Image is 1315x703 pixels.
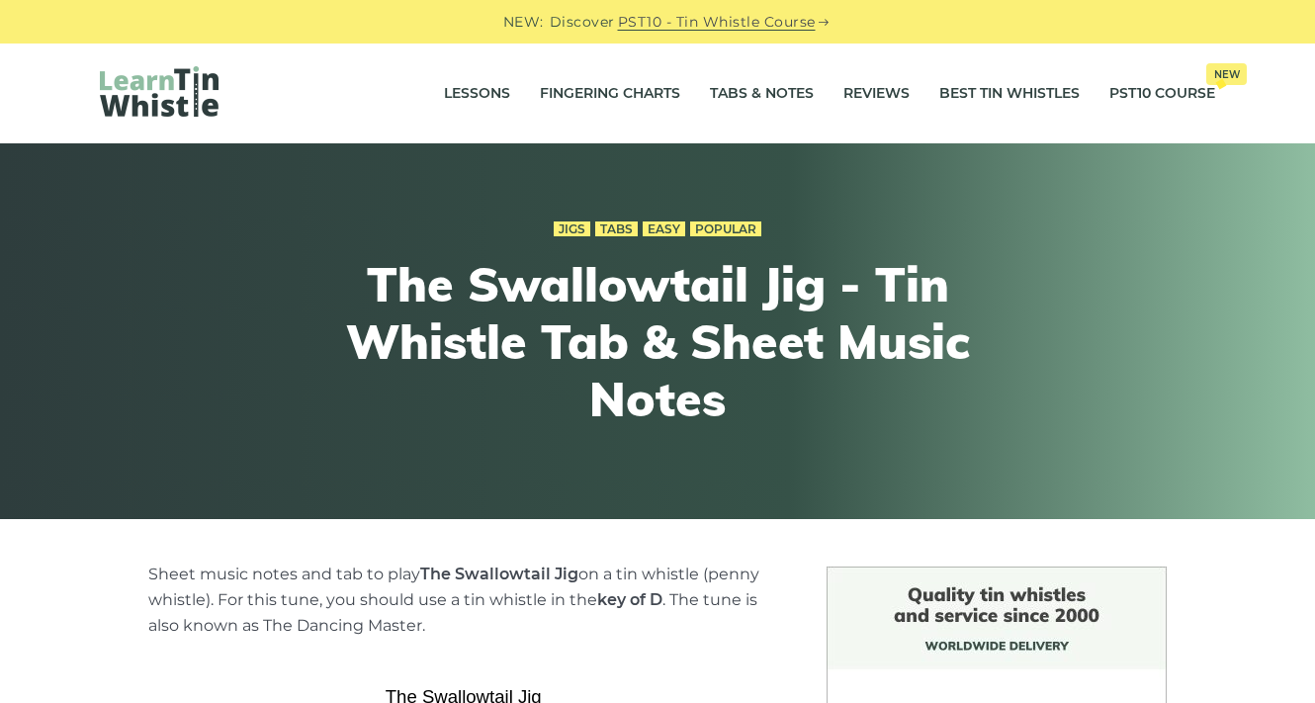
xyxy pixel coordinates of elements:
[643,221,685,237] a: Easy
[444,69,510,119] a: Lessons
[1109,69,1215,119] a: PST10 CourseNew
[100,66,219,117] img: LearnTinWhistle.com
[690,221,761,237] a: Popular
[420,565,578,583] strong: The Swallowtail Jig
[710,69,814,119] a: Tabs & Notes
[148,562,779,639] p: Sheet music notes and tab to play on a tin whistle (penny whistle). For this tune, you should use...
[939,69,1080,119] a: Best Tin Whistles
[597,590,662,609] strong: key of D
[540,69,680,119] a: Fingering Charts
[843,69,910,119] a: Reviews
[1206,63,1247,85] span: New
[294,256,1021,427] h1: The Swallowtail Jig - Tin Whistle Tab & Sheet Music Notes
[554,221,590,237] a: Jigs
[595,221,638,237] a: Tabs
